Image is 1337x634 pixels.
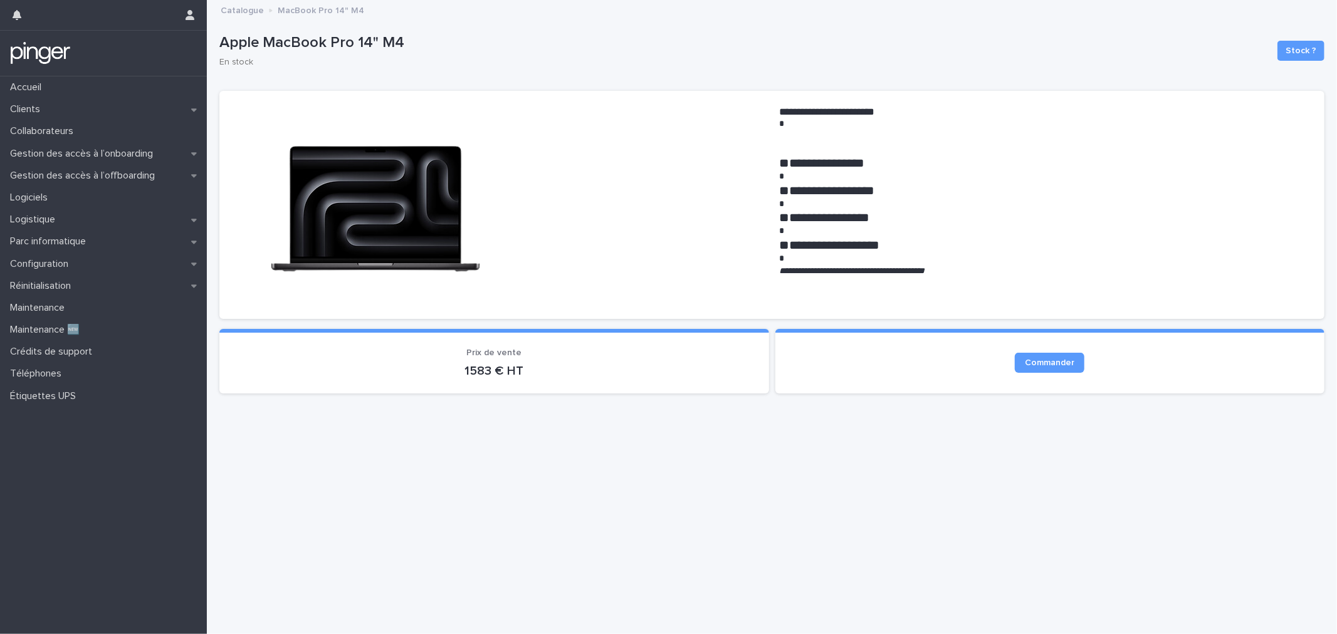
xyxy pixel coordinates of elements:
[219,57,1262,68] p: En stock
[1286,44,1316,57] span: Stock ?
[466,348,522,357] span: Prix de vente
[5,81,51,93] p: Accueil
[1025,358,1074,367] span: Commander
[5,192,58,204] p: Logiciels
[5,302,75,314] p: Maintenance
[5,346,102,358] p: Crédits de support
[5,368,71,380] p: Téléphones
[5,258,78,270] p: Configuration
[5,170,165,182] p: Gestion des accès à l’offboarding
[219,34,1267,52] p: Apple MacBook Pro 14" M4
[5,280,81,292] p: Réinitialisation
[5,236,96,247] p: Parc informatique
[221,3,264,16] p: Catalogue
[5,390,86,402] p: Étiquettes UPS
[5,148,163,160] p: Gestion des accès à l’onboarding
[5,214,65,226] p: Logistique
[1277,41,1324,61] button: Stock ?
[234,363,754,378] p: 1583 € HT
[10,41,71,66] img: mTgBEunGTSyRkCgitkcU
[234,106,516,294] img: 49TQX1I69iNqKsA25-l8IXQf-9b_pK3zztxljew46fU
[1015,353,1084,373] a: Commander
[5,103,50,115] p: Clients
[278,3,364,16] p: MacBook Pro 14" M4
[5,324,90,336] p: Maintenance 🆕
[5,125,83,137] p: Collaborateurs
